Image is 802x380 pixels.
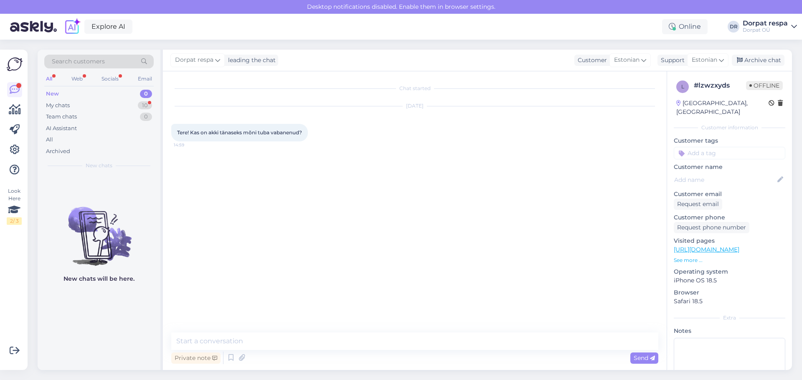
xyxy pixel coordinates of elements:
span: Estonian [692,55,717,65]
p: See more ... [674,257,785,264]
p: New chats will be here. [63,274,135,283]
div: Socials [100,73,120,84]
p: Visited pages [674,237,785,245]
div: Private note [171,352,221,364]
div: Team chats [46,113,77,121]
div: Extra [674,314,785,322]
p: Customer tags [674,136,785,145]
span: Tere! Kas on akki tänaseks mõni tuba vabanenud? [177,129,302,136]
span: New chats [86,162,112,169]
div: Dorpat OÜ [743,27,788,33]
p: Customer name [674,163,785,171]
div: Look Here [7,187,22,225]
input: Add a tag [674,147,785,159]
img: Askly Logo [7,56,23,72]
span: Estonian [614,55,640,65]
div: leading the chat [225,56,276,65]
img: No chats [38,192,160,267]
p: Safari 18.5 [674,297,785,306]
p: Customer phone [674,213,785,222]
div: 10 [138,101,152,110]
div: 2 / 3 [7,217,22,225]
span: Send [634,354,655,362]
a: Dorpat respaDorpat OÜ [743,20,797,33]
p: Notes [674,327,785,335]
p: iPhone OS 18.5 [674,276,785,285]
a: [URL][DOMAIN_NAME] [674,246,739,253]
span: l [681,83,684,90]
div: 0 [140,90,152,98]
div: # lzwzxyds [694,81,746,91]
div: Web [70,73,84,84]
div: Chat started [171,85,658,92]
div: Customer [574,56,607,65]
p: Customer email [674,190,785,199]
div: Support [657,56,685,65]
div: All [46,136,53,144]
div: DR [728,21,739,33]
div: Request phone number [674,222,749,233]
div: [GEOGRAPHIC_DATA], [GEOGRAPHIC_DATA] [676,99,769,116]
div: Request email [674,199,722,210]
p: Browser [674,288,785,297]
img: explore-ai [63,18,81,35]
p: Operating system [674,267,785,276]
div: 0 [140,113,152,121]
div: New [46,90,59,98]
div: Archived [46,147,70,156]
span: Dorpat respa [175,55,213,65]
a: Explore AI [84,20,132,34]
div: Archive chat [732,55,784,66]
div: Email [136,73,154,84]
div: [DATE] [171,102,658,110]
div: Dorpat respa [743,20,788,27]
span: Offline [746,81,783,90]
div: All [44,73,54,84]
span: Search customers [52,57,105,66]
div: Customer information [674,124,785,131]
div: AI Assistant [46,124,77,133]
span: 14:59 [174,142,205,148]
div: My chats [46,101,70,110]
div: Online [662,19,708,34]
input: Add name [674,175,776,184]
